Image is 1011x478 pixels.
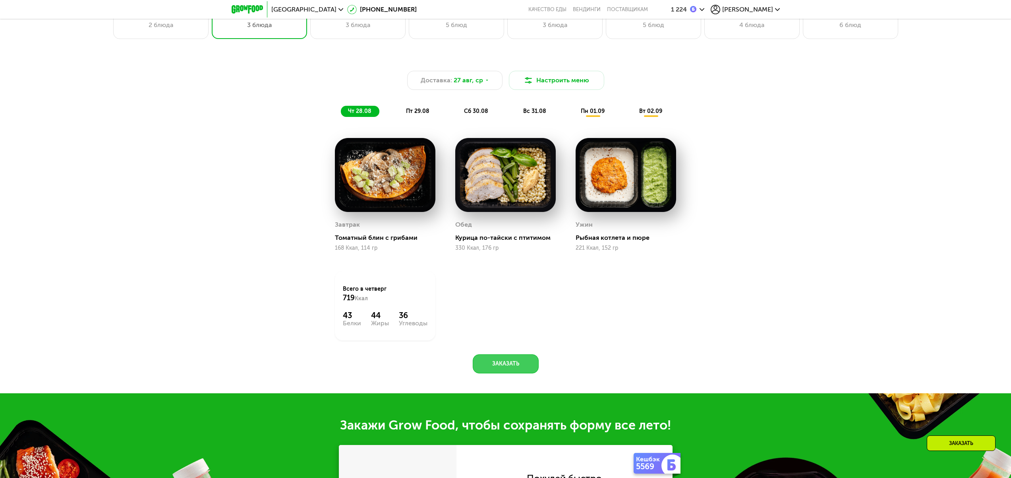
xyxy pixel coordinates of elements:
[614,20,693,30] div: 5 блюд
[581,108,605,115] span: пн 01.09
[406,108,429,115] span: пт 29.08
[335,234,442,242] div: Томатный блин с грибами
[319,20,397,30] div: 3 блюда
[455,234,562,242] div: Курица по-тайски с птитимом
[417,20,496,30] div: 5 блюд
[335,245,435,251] div: 168 Ккал, 114 гр
[271,6,336,13] span: [GEOGRAPHIC_DATA]
[811,20,890,30] div: 6 блюд
[576,234,682,242] div: Рыбная котлета и пюре
[347,5,417,14] a: [PHONE_NUMBER]
[713,20,791,30] div: 4 блюда
[927,435,996,451] div: Заказать
[722,6,773,13] span: [PERSON_NAME]
[343,311,361,320] div: 43
[421,76,452,85] span: Доставка:
[371,311,389,320] div: 44
[371,320,389,326] div: Жиры
[464,108,488,115] span: сб 30.08
[399,320,427,326] div: Углеводы
[343,285,427,303] div: Всего в четверг
[220,20,299,30] div: 3 блюда
[636,462,663,470] div: 5569
[122,20,200,30] div: 2 блюда
[399,311,427,320] div: 36
[576,219,593,231] div: Ужин
[355,295,368,302] span: Ккал
[639,108,662,115] span: вт 02.09
[671,6,687,13] div: 1 224
[576,245,676,251] div: 221 Ккал, 152 гр
[636,456,663,462] div: Кешбэк
[528,6,566,13] a: Качество еды
[454,76,483,85] span: 27 авг, ср
[335,219,360,231] div: Завтрак
[607,6,648,13] div: поставщикам
[343,320,361,326] div: Белки
[516,20,594,30] div: 3 блюда
[523,108,546,115] span: вс 31.08
[455,219,472,231] div: Обед
[343,293,355,302] span: 719
[473,354,539,373] button: Заказать
[348,108,371,115] span: чт 28.08
[455,245,556,251] div: 330 Ккал, 176 гр
[573,6,601,13] a: Вендинги
[509,71,604,90] button: Настроить меню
